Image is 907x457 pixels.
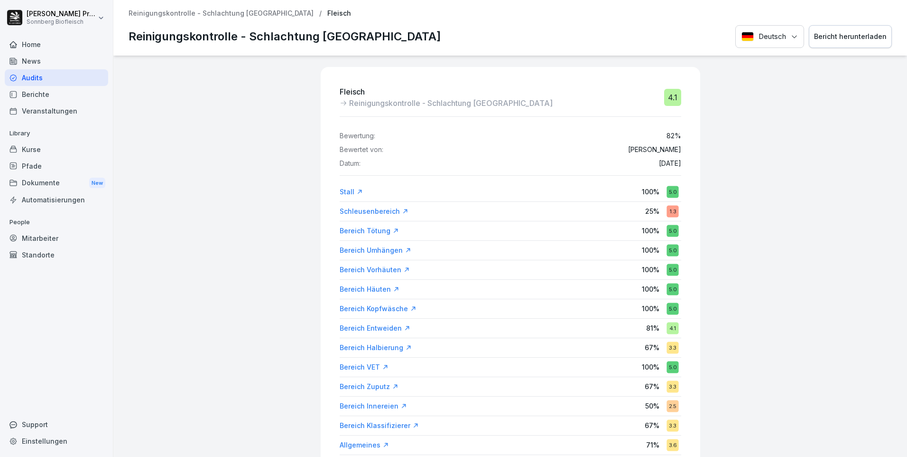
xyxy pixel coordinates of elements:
[5,141,108,158] a: Kurse
[664,89,681,106] div: 4.1
[27,10,96,18] p: [PERSON_NAME] Preßlauer
[340,421,419,430] a: Bereich Klassifizierer
[642,265,659,275] p: 100 %
[645,420,659,430] p: 67 %
[735,25,804,48] button: Language
[666,342,678,353] div: 3.3
[5,53,108,69] a: News
[5,433,108,449] a: Einstellungen
[666,322,678,334] div: 4.1
[5,69,108,86] a: Audits
[340,440,389,450] a: Allgemeines
[659,160,681,168] p: [DATE]
[340,207,408,216] a: Schleusenbereich
[5,230,108,247] a: Mitarbeiter
[129,28,441,45] p: Reinigungskontrolle - Schlachtung [GEOGRAPHIC_DATA]
[340,187,363,197] a: Stall
[340,362,389,372] a: Bereich VET
[666,186,678,198] div: 5.0
[666,283,678,295] div: 5.0
[340,324,410,333] a: Bereich Entweiden
[666,225,678,237] div: 5.0
[340,304,416,314] a: Bereich Kopfwäsche
[340,86,553,97] p: Fleisch
[646,323,659,333] p: 81 %
[666,400,678,412] div: 2.5
[129,10,314,18] a: Reinigungskontrolle - Schlachtung [GEOGRAPHIC_DATA]
[5,126,108,141] p: Library
[666,205,678,217] div: 1.3
[340,160,361,168] p: Datum:
[5,416,108,433] div: Support
[5,191,108,208] a: Automatisierungen
[327,10,351,18] p: Fleisch
[340,285,399,294] a: Bereich Häuten
[340,401,407,411] a: Bereich Innereien
[645,401,659,411] p: 50 %
[666,132,681,140] p: 82 %
[340,343,412,352] a: Bereich Halbierung
[340,382,398,391] a: Bereich Zuputz
[642,187,659,197] p: 100 %
[666,264,678,276] div: 5.0
[642,245,659,255] p: 100 %
[27,19,96,25] p: Sonnberg Biofleisch
[759,31,786,42] p: Deutsch
[814,31,887,42] div: Bericht herunterladen
[5,103,108,119] a: Veranstaltungen
[340,246,411,255] a: Bereich Umhängen
[5,247,108,263] a: Standorte
[340,132,375,140] p: Bewertung:
[340,265,410,275] a: Bereich Vorhäuten
[666,244,678,256] div: 5.0
[642,226,659,236] p: 100 %
[645,343,659,352] p: 67 %
[666,439,678,451] div: 3.6
[645,381,659,391] p: 67 %
[5,86,108,103] a: Berichte
[5,174,108,192] div: Dokumente
[741,32,754,41] img: Deutsch
[642,304,659,314] p: 100 %
[642,362,659,372] p: 100 %
[5,174,108,192] a: DokumenteNew
[646,440,659,450] p: 71 %
[319,10,322,18] p: /
[645,206,659,216] p: 25 %
[5,36,108,53] a: Home
[666,381,678,392] div: 3.3
[642,284,659,294] p: 100 %
[5,158,108,174] a: Pfade
[5,215,108,230] p: People
[340,146,383,154] p: Bewertet von:
[349,97,553,109] p: Reinigungskontrolle - Schlachtung [GEOGRAPHIC_DATA]
[340,226,399,236] a: Bereich Tötung
[666,361,678,373] div: 5.0
[666,419,678,431] div: 3.3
